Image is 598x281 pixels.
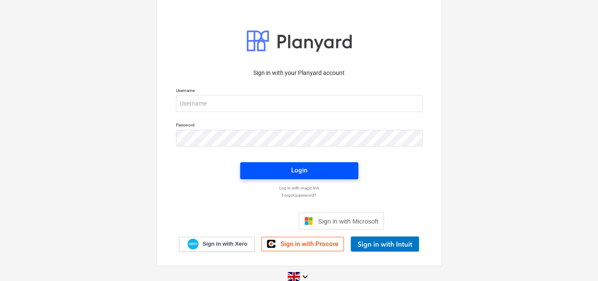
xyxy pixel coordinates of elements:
button: Login [240,162,358,179]
span: Sign in with Procore [281,240,338,248]
p: Sign in with your Planyard account [176,69,422,77]
iframe: Chat Widget [555,240,598,281]
p: Username [176,88,422,95]
span: Sign in with Microsoft [318,218,378,225]
div: Login [291,165,307,176]
a: Sign in with Xero [179,237,255,252]
img: Xero logo [187,238,198,250]
a: Sign in with Procore [261,237,344,251]
iframe: Sign in with Google Button [210,212,296,230]
p: Password [176,122,422,129]
img: Microsoft logo [304,217,313,225]
input: Username [176,95,422,112]
span: Sign in with Xero [202,240,247,248]
a: Forgot password? [172,192,427,198]
a: Log in with magic link [172,185,427,191]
